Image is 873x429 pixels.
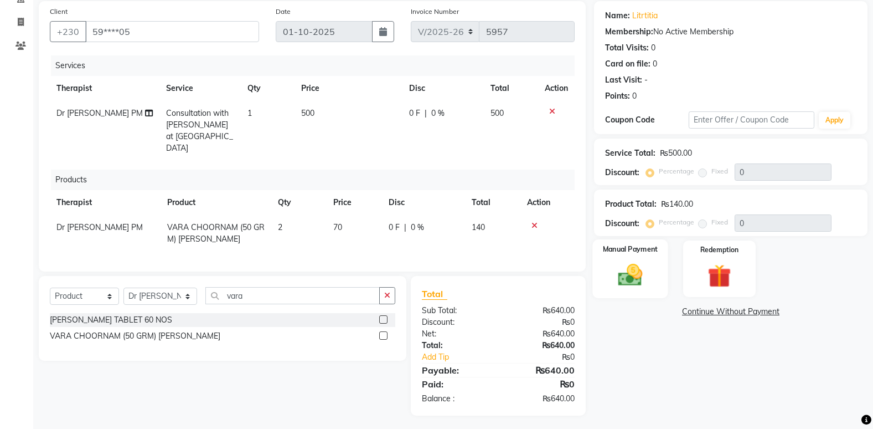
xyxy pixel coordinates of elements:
div: Discount: [414,316,498,328]
div: Card on file: [605,58,650,70]
div: Discount: [605,167,639,178]
div: Balance : [414,393,498,405]
div: ₨640.00 [498,364,583,377]
input: Search by Name/Mobile/Email/Code [85,21,259,42]
div: Service Total: [605,147,655,159]
th: Total [465,190,520,215]
div: Paid: [414,377,498,391]
div: Discount: [605,218,639,229]
div: Products [51,170,583,190]
div: ₨640.00 [498,340,583,351]
div: 0 [651,42,655,54]
span: | [425,108,427,119]
div: ₨0 [498,377,583,391]
th: Action [520,190,575,215]
input: Enter Offer / Coupon Code [689,111,814,129]
span: 140 [472,222,485,232]
label: Percentage [659,217,694,227]
div: 0 [653,58,657,70]
label: Date [276,7,291,17]
th: Price [327,190,382,215]
span: 0 % [411,222,424,233]
div: No Active Membership [605,26,856,38]
div: Total Visits: [605,42,649,54]
span: VARA CHOORNAM (50 GRM) [PERSON_NAME] [167,222,265,244]
img: _gift.svg [700,262,738,290]
div: Product Total: [605,198,657,210]
span: 0 % [431,108,445,119]
a: Litrtitia [632,10,658,22]
input: Search or Scan [205,287,380,304]
th: Product [161,190,271,215]
button: Apply [819,112,850,129]
div: Points: [605,90,630,102]
div: ₨640.00 [498,393,583,405]
div: - [644,74,648,86]
label: Invoice Number [411,7,459,17]
div: Membership: [605,26,653,38]
label: Manual Payment [603,244,658,254]
label: Fixed [711,217,728,227]
span: 1 [247,108,252,118]
img: _cash.svg [611,261,650,289]
div: [PERSON_NAME] TABLET 60 NOS [50,314,172,326]
span: | [404,222,406,233]
div: ₨640.00 [498,305,583,316]
div: 0 [632,90,637,102]
div: Last Visit: [605,74,642,86]
th: Therapist [50,190,161,215]
span: Dr [PERSON_NAME] PM [56,222,143,232]
span: 70 [333,222,342,232]
button: +230 [50,21,86,42]
div: VARA CHOORNAM (50 GRM) [PERSON_NAME] [50,330,220,342]
th: Total [484,76,538,101]
th: Therapist [50,76,159,101]
span: 500 [301,108,314,118]
span: 0 F [389,222,400,233]
th: Qty [241,76,295,101]
label: Redemption [700,245,738,255]
th: Qty [271,190,327,215]
th: Disc [382,190,465,215]
span: 2 [278,222,282,232]
span: 0 F [409,108,420,119]
div: ₨640.00 [498,328,583,340]
div: ₨0 [512,351,583,363]
div: Net: [414,328,498,340]
div: ₨500.00 [660,147,692,159]
a: Add Tip [414,351,513,363]
div: Sub Total: [414,305,498,316]
div: Coupon Code [605,114,689,126]
label: Client [50,7,68,17]
th: Disc [402,76,484,101]
div: Total: [414,340,498,351]
th: Action [538,76,575,101]
span: 500 [490,108,504,118]
div: Services [51,55,583,76]
div: Payable: [414,364,498,377]
label: Fixed [711,166,728,176]
div: ₨0 [498,316,583,328]
span: Dr [PERSON_NAME] PM [56,108,143,118]
th: Price [295,76,402,101]
label: Percentage [659,166,694,176]
span: Total [422,288,447,300]
span: Consultation with [PERSON_NAME] at [GEOGRAPHIC_DATA] [166,108,233,153]
div: ₨140.00 [661,198,693,210]
div: Name: [605,10,630,22]
a: Continue Without Payment [596,306,865,318]
th: Service [159,76,241,101]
